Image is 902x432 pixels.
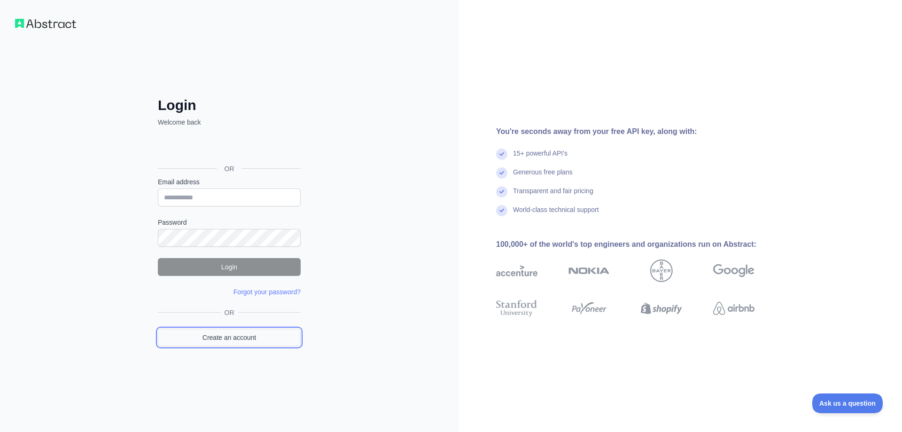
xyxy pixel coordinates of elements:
[158,218,301,227] label: Password
[812,393,883,413] iframe: Toggle Customer Support
[713,298,754,319] img: airbnb
[641,298,682,319] img: shopify
[158,97,301,114] h2: Login
[221,308,238,317] span: OR
[496,239,785,250] div: 100,000+ of the world's top engineers and organizations run on Abstract:
[713,259,754,282] img: google
[513,167,573,186] div: Generous free plans
[513,205,599,224] div: World-class technical support
[568,298,610,319] img: payoneer
[158,258,301,276] button: Login
[15,19,76,28] img: Workflow
[568,259,610,282] img: nokia
[158,118,301,127] p: Welcome back
[496,186,507,197] img: check mark
[153,137,303,158] iframe: Botão "Fazer login com o Google"
[233,288,301,296] a: Forgot your password?
[513,149,568,167] div: 15+ powerful API's
[496,126,785,137] div: You're seconds away from your free API key, along with:
[496,259,537,282] img: accenture
[496,298,537,319] img: stanford university
[496,149,507,160] img: check mark
[496,167,507,179] img: check mark
[513,186,593,205] div: Transparent and fair pricing
[650,259,673,282] img: bayer
[158,177,301,187] label: Email address
[496,205,507,216] img: check mark
[217,164,242,173] span: OR
[158,329,301,346] a: Create an account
